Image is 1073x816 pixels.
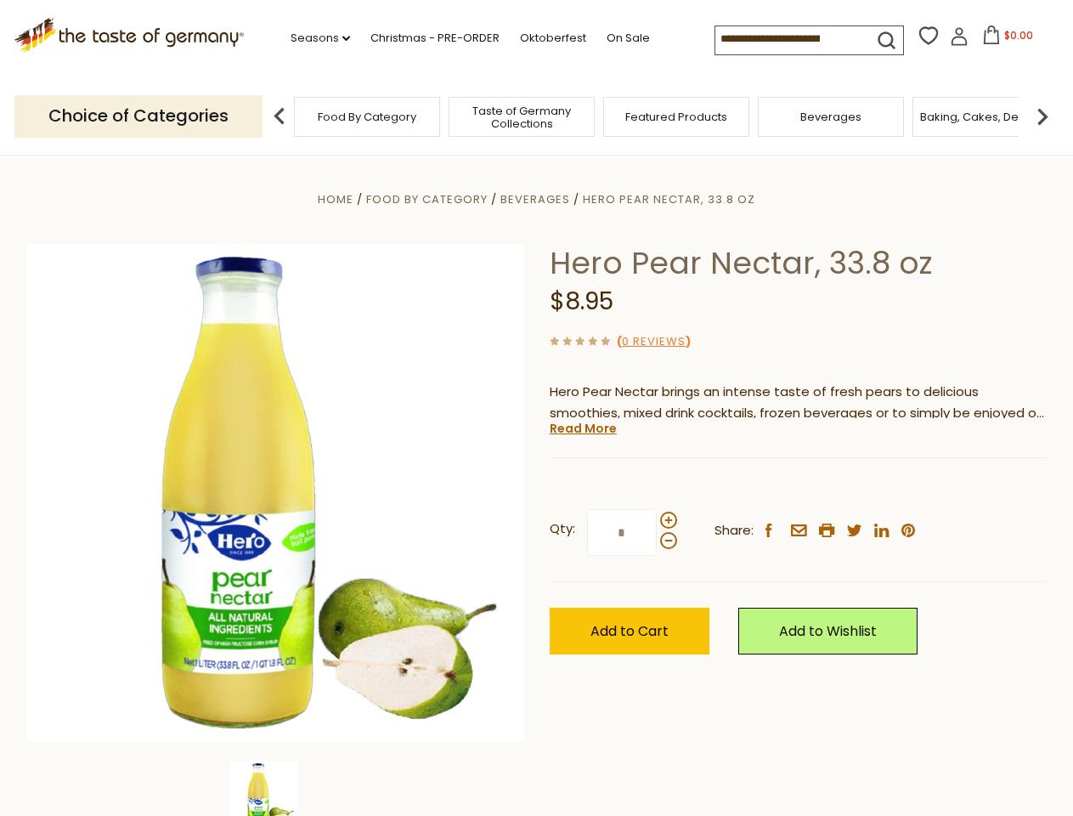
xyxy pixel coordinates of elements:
[370,29,500,48] a: Christmas - PRE-ORDER
[583,191,755,207] a: Hero Pear Nectar, 33.8 oz
[263,99,296,133] img: previous arrow
[622,333,686,351] a: 0 Reviews
[291,29,350,48] a: Seasons
[454,105,590,130] a: Taste of Germany Collections
[550,285,613,318] span: $8.95
[587,509,657,556] input: Qty:
[318,110,416,123] a: Food By Category
[550,244,1047,282] h1: Hero Pear Nectar, 33.8 oz
[550,382,1047,424] p: Hero Pear Nectar brings an intense taste of fresh pears to delicious smoothies, mixed drink cockt...
[366,191,488,207] a: Food By Category
[550,420,617,437] a: Read More
[500,191,570,207] a: Beverages
[800,110,861,123] a: Beverages
[972,25,1044,51] button: $0.00
[1025,99,1059,133] img: next arrow
[550,518,575,540] strong: Qty:
[590,621,669,641] span: Add to Cart
[607,29,650,48] a: On Sale
[550,608,709,654] button: Add to Cart
[714,520,754,541] span: Share:
[1004,28,1033,42] span: $0.00
[520,29,586,48] a: Oktoberfest
[27,244,524,741] img: Hero Pear Nectar, 33.8 oz
[318,191,353,207] a: Home
[738,608,918,654] a: Add to Wishlist
[920,110,1052,123] a: Baking, Cakes, Desserts
[625,110,727,123] a: Featured Products
[617,333,691,349] span: ( )
[14,95,263,137] p: Choice of Categories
